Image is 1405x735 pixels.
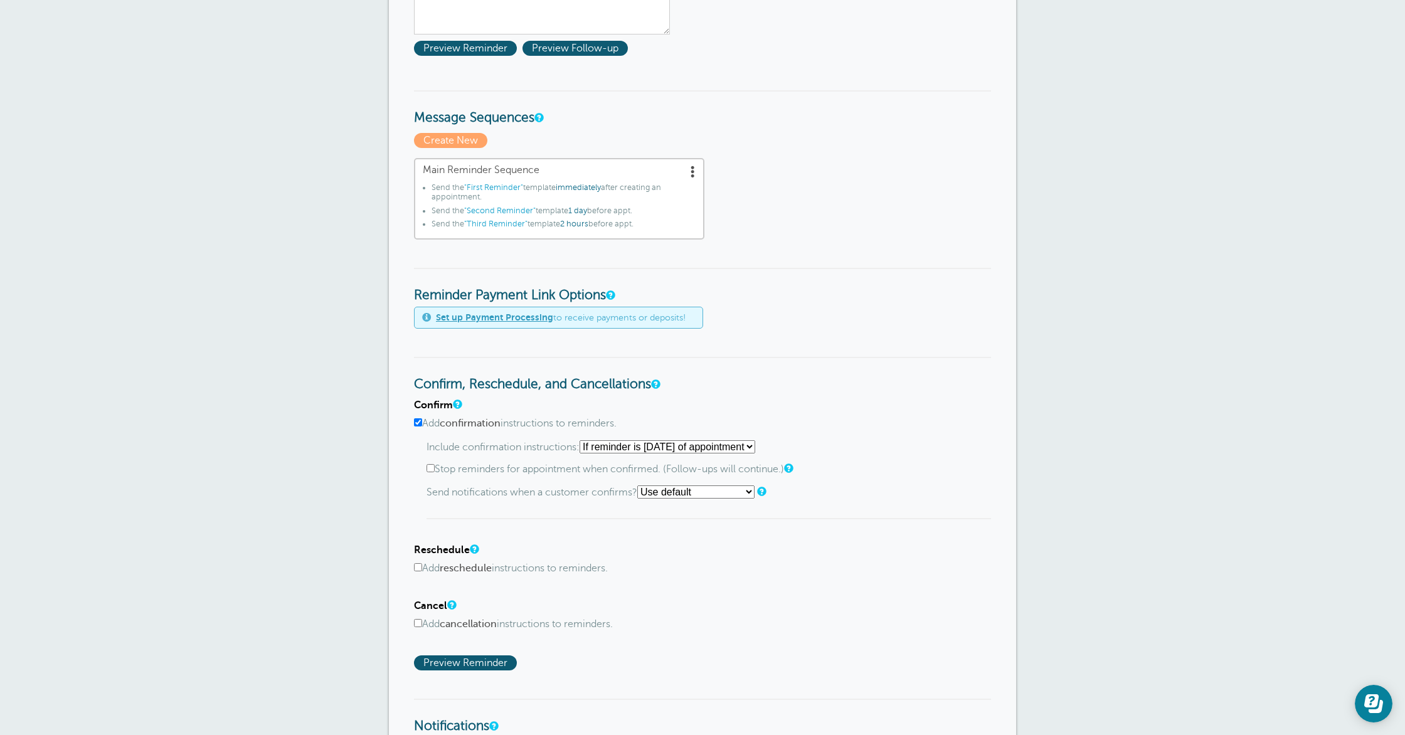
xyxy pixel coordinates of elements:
span: 2 hours [560,219,588,228]
h4: Cancel [414,600,991,612]
label: Add instructions to reminders. [414,563,991,574]
li: Send the template before appt. [432,206,696,220]
a: Preview Reminder [414,43,522,54]
input: Stop reminders for appointment when confirmed. (Follow-ups will continue.) [427,464,435,472]
input: Addcancellationinstructions to reminders. [414,619,422,627]
h3: Notifications [414,699,991,734]
label: Add instructions to reminders. [414,418,991,430]
a: These settings apply to all templates. (They are not per-template settings). You can change the l... [651,380,659,388]
span: "Second Reminder" [464,206,536,215]
a: If you use two or more reminders, and a customer confirms an appointment after the first reminder... [784,464,792,472]
b: reschedule [440,563,492,574]
a: Message Sequences allow you to setup multiple reminder schedules that can use different Message T... [534,114,542,122]
input: Addrescheduleinstructions to reminders. [414,563,422,571]
span: Create New [414,133,487,148]
span: "Third Reminder" [464,219,528,228]
span: Main Reminder Sequence [423,164,696,176]
h3: Confirm, Reschedule, and Cancellations [414,357,991,393]
a: Preview Follow-up [522,43,631,54]
b: cancellation [440,618,497,630]
h3: Reminder Payment Link Options [414,268,991,304]
a: Main Reminder Sequence Send the"First Reminder"templateimmediatelyafter creating an appointment.S... [414,158,704,240]
span: to receive payments or deposits! [436,312,686,323]
li: Send the template after creating an appointment. [432,183,696,206]
label: Stop reminders for appointment when confirmed. (Follow-ups will continue.) [427,463,991,475]
a: A note will be added to SMS reminders that replying "C" will confirm the appointment. For email r... [453,400,460,408]
a: Set up Payment Processing [436,312,553,322]
a: Preview Reminder [414,657,520,669]
span: 1 day [568,206,587,215]
a: A note will be added to SMS reminders that replying "X" will cancel the appointment. For email re... [447,601,455,609]
a: A note will be added to SMS reminders that replying "R" will request a reschedule of the appointm... [470,545,477,553]
p: Include confirmation instructions: [427,440,991,453]
iframe: Resource center [1355,685,1392,722]
a: These settings apply to all templates. Automatically add a payment link to your reminders if an a... [606,291,613,299]
span: immediately [556,183,601,192]
li: Send the template before appt. [432,219,696,233]
span: Preview Reminder [414,655,517,670]
input: Addconfirmationinstructions to reminders. [414,418,422,426]
label: Add instructions to reminders. [414,618,991,630]
p: Send notifications when a customer confirms? [427,485,991,499]
span: Preview Follow-up [522,41,628,56]
b: confirmation [440,418,501,429]
a: Should we notify you? Selecting "Use default" will use the setting in the Notifications section b... [757,487,765,495]
h3: Message Sequences [414,90,991,126]
h4: Reschedule [414,544,991,556]
h4: Confirm [414,399,991,411]
a: Create New [414,135,490,146]
a: If a customer confirms an appointment, requests a reschedule, or replies to an SMS reminder, we c... [489,722,497,730]
span: Preview Reminder [414,41,517,56]
span: "First Reminder" [464,183,523,192]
